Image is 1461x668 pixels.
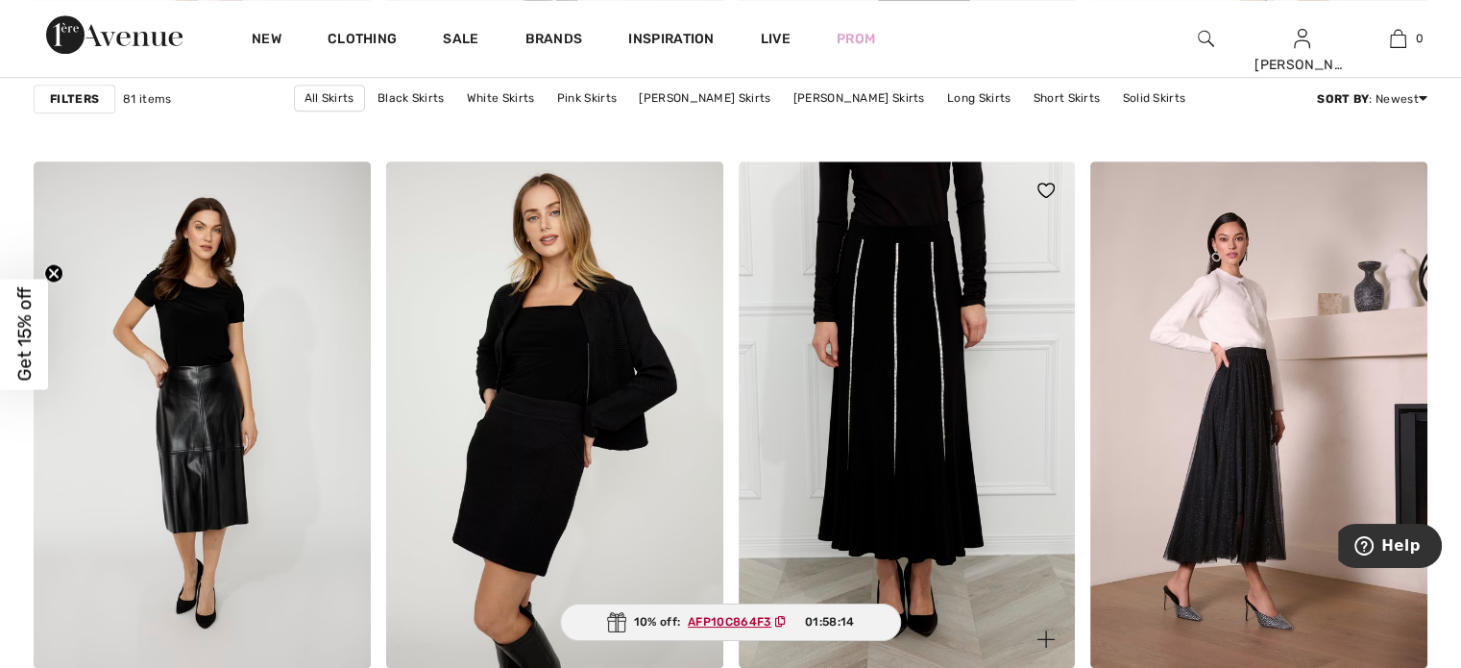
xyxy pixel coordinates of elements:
[328,31,397,51] a: Clothing
[761,29,791,49] a: Live
[1338,524,1442,572] iframe: Opens a widget where you can find more information
[443,31,478,51] a: Sale
[688,615,771,629] ins: AFP10C864F3
[1294,27,1310,50] img: My Info
[34,161,371,667] img: High-Waist Leather Pencil Skirt Style 34010. As sample
[548,86,626,111] a: Pink Skirts
[805,613,854,631] span: 01:58:14
[629,86,780,111] a: [PERSON_NAME] Skirts
[628,31,714,51] span: Inspiration
[44,263,63,283] button: Close teaser
[937,86,1020,111] a: Long Skirts
[837,29,875,49] a: Prom
[46,15,183,54] img: 1ère Avenue
[1351,27,1445,50] a: 0
[784,86,935,111] a: [PERSON_NAME] Skirts
[1113,86,1196,111] a: Solid Skirts
[1317,92,1369,106] strong: Sort By
[123,90,171,108] span: 81 items
[1198,27,1214,50] img: search the website
[1390,27,1406,50] img: My Bag
[1294,29,1310,47] a: Sign In
[1024,86,1110,111] a: Short Skirts
[1416,30,1424,47] span: 0
[252,31,281,51] a: New
[294,85,365,111] a: All Skirts
[1254,55,1349,75] div: [PERSON_NAME]
[368,86,454,111] a: Black Skirts
[525,31,583,51] a: Brands
[739,161,1076,667] a: Elegant A-line Evening Skirt Style 259031. Black
[457,86,545,111] a: White Skirts
[386,161,723,667] img: Geometric High-Waist Pencil Skirt Style 75191. Black
[1317,90,1427,108] div: : Newest
[1037,183,1055,198] img: heart_black_full.svg
[607,612,626,632] img: Gift.svg
[1037,631,1055,648] img: plus_v2.svg
[50,90,99,108] strong: Filters
[13,287,36,382] span: Get 15% off
[1090,161,1427,667] img: Sparkly Tulle Evening Skirt Style 254927. Black
[560,604,902,641] div: 10% off:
